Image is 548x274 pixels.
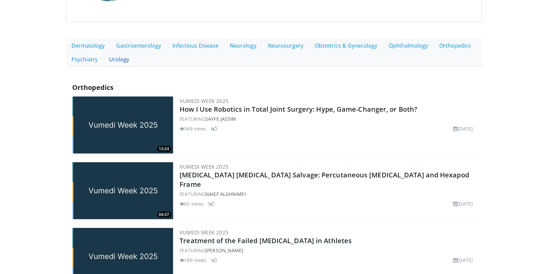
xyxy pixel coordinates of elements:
[72,83,114,92] span: Orthopedics
[180,170,469,189] a: [MEDICAL_DATA] [MEDICAL_DATA] Salvage: Percutaneous [MEDICAL_DATA] and Hexapod Frame
[180,236,352,245] a: Treatment of the Failed [MEDICAL_DATA] in Athletes
[453,257,473,264] li: [DATE]
[262,39,309,53] a: Neurosurgery
[180,257,207,264] li: 189 views
[180,190,476,198] div: FEATURING
[211,257,217,264] li: 1
[157,212,171,218] span: 04:37
[453,200,473,207] li: [DATE]
[180,200,204,207] li: 65 views
[205,191,246,197] a: Naief Alghnimei
[72,162,173,219] img: eac686f8-b057-4449-a6dc-a95ca058fbc7.jpg.300x170_q85_crop-smart_upscale.jpg
[180,125,207,132] li: 349 views
[205,116,236,122] a: Sayfe Jassim
[211,125,217,132] li: 4
[208,200,215,207] li: 5
[72,97,173,154] img: 7164e295-9f3a-4b7b-9557-72b53c07a474.jpg.300x170_q85_crop-smart_upscale.jpg
[309,39,383,53] a: Obstetrics & Gynecology
[180,163,229,170] a: Vumedi Week 2025
[180,105,417,114] a: How I Use Robotics in Total Joint Surgery: Hype, Game-Changer, or Both?
[111,39,167,53] a: Gastroenterology
[453,125,473,132] li: [DATE]
[434,39,477,53] a: Orthopedics
[225,39,262,53] a: Neurology
[167,39,225,53] a: Infectious Disease
[180,229,229,236] a: Vumedi Week 2025
[104,52,135,66] a: Urology
[157,146,171,152] span: 13:24
[66,52,104,66] a: Psychiatry
[180,247,476,254] div: FEATURING
[180,98,229,104] a: Vumedi Week 2025
[72,162,173,219] a: 04:37
[383,39,434,53] a: Ophthalmology
[180,115,476,122] div: FEATURING
[72,97,173,154] a: 13:24
[66,39,111,53] a: Dermatology
[205,247,243,254] a: [PERSON_NAME]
